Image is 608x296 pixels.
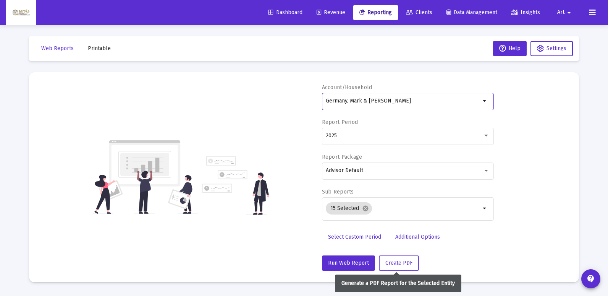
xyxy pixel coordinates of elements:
[41,45,74,52] span: Web Reports
[326,201,480,216] mat-chip-list: Selection
[262,5,309,20] a: Dashboard
[547,45,566,52] span: Settings
[530,41,573,56] button: Settings
[88,45,111,52] span: Printable
[548,5,583,20] button: Art
[505,5,546,20] a: Insights
[446,9,497,16] span: Data Management
[359,9,392,16] span: Reporting
[586,274,595,283] mat-icon: contact_support
[12,5,31,20] img: Dashboard
[93,139,198,215] img: reporting
[406,9,432,16] span: Clients
[322,154,362,160] label: Report Package
[322,84,372,91] label: Account/Household
[557,9,564,16] span: Art
[379,255,419,271] button: Create PDF
[310,5,351,20] a: Revenue
[317,9,345,16] span: Revenue
[564,5,574,20] mat-icon: arrow_drop_down
[400,5,438,20] a: Clients
[328,260,369,266] span: Run Web Report
[322,119,358,125] label: Report Period
[499,45,521,52] span: Help
[395,234,440,240] span: Additional Options
[322,189,354,195] label: Sub Reports
[326,167,363,174] span: Advisor Default
[480,96,490,106] mat-icon: arrow_drop_down
[511,9,540,16] span: Insights
[82,41,117,56] button: Printable
[480,204,490,213] mat-icon: arrow_drop_down
[440,5,503,20] a: Data Management
[362,205,369,212] mat-icon: cancel
[353,5,398,20] a: Reporting
[493,41,527,56] button: Help
[385,260,412,266] span: Create PDF
[326,202,372,215] mat-chip: 15 Selected
[326,98,480,104] input: Search or select an account or household
[328,234,381,240] span: Select Custom Period
[322,255,375,271] button: Run Web Report
[326,132,337,139] span: 2025
[35,41,80,56] button: Web Reports
[268,9,302,16] span: Dashboard
[202,156,269,215] img: reporting-alt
